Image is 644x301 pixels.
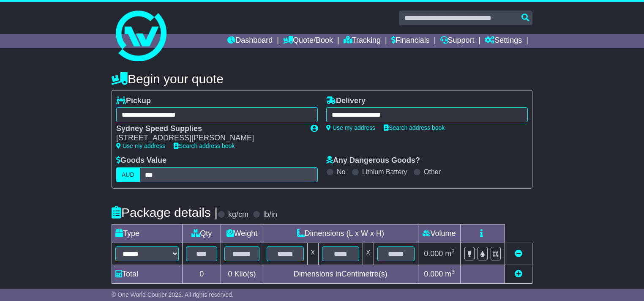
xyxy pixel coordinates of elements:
[116,96,151,106] label: Pickup
[174,142,235,149] a: Search address book
[116,142,165,149] a: Use my address
[515,249,522,258] a: Remove this item
[485,34,522,48] a: Settings
[112,265,183,283] td: Total
[451,248,455,254] sup: 3
[183,265,221,283] td: 0
[337,168,345,176] label: No
[440,34,475,48] a: Support
[263,210,277,219] label: lb/in
[112,291,234,298] span: © One World Courier 2025. All rights reserved.
[221,265,263,283] td: Kilo(s)
[228,270,232,278] span: 0
[362,168,407,176] label: Lithium Battery
[424,270,443,278] span: 0.000
[221,224,263,243] td: Weight
[112,72,532,86] h4: Begin your quote
[326,124,375,131] a: Use my address
[227,34,273,48] a: Dashboard
[228,210,248,219] label: kg/cm
[183,224,221,243] td: Qty
[112,224,183,243] td: Type
[418,224,460,243] td: Volume
[307,243,318,265] td: x
[283,34,333,48] a: Quote/Book
[116,124,302,134] div: Sydney Speed Supplies
[116,134,302,143] div: [STREET_ADDRESS][PERSON_NAME]
[384,124,445,131] a: Search address book
[326,156,420,165] label: Any Dangerous Goods?
[515,270,522,278] a: Add new item
[445,249,455,258] span: m
[451,268,455,275] sup: 3
[116,156,166,165] label: Goods Value
[445,270,455,278] span: m
[424,249,443,258] span: 0.000
[263,224,418,243] td: Dimensions (L x W x H)
[263,265,418,283] td: Dimensions in Centimetre(s)
[116,167,140,182] label: AUD
[112,205,218,219] h4: Package details |
[344,34,381,48] a: Tracking
[391,34,430,48] a: Financials
[363,243,374,265] td: x
[326,96,366,106] label: Delivery
[424,168,441,176] label: Other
